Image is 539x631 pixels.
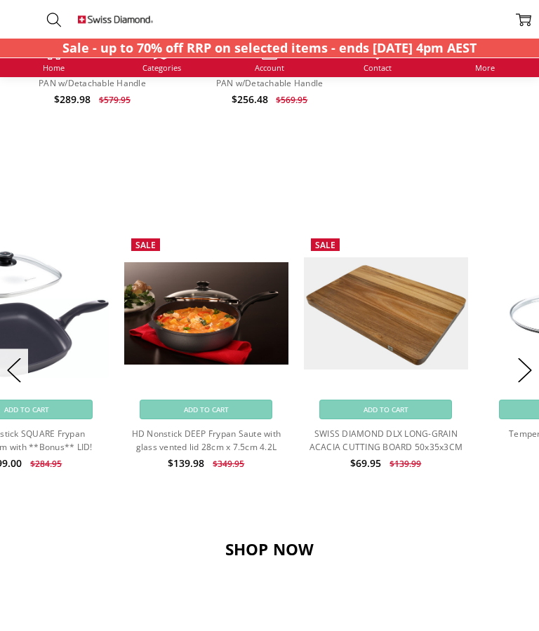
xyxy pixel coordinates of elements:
p: Fall In Love With Your Kitchen Again [8,198,531,208]
span: Home [43,64,65,72]
a: XD Induction 28 x 4cm square GRILL PAN w/Detachable Handle [20,64,166,89]
a: HD Nonstick DEEP Frypan Saute with glass vented lid 28cm x 7.5cm 4.2L [124,231,288,395]
a: Add to Cart [140,400,272,419]
span: Contact [364,64,392,72]
button: Next [511,348,539,391]
span: $569.95 [276,94,307,106]
span: $284.95 [30,458,62,470]
span: Sale [315,239,335,251]
strong: Sale - up to 70% off RRP on selected items - ends [DATE] 4pm AEST [62,39,477,56]
span: Sale [135,239,156,251]
span: $349.95 [213,458,244,470]
a: Add to Cart [319,400,452,419]
a: SWISS DIAMOND DLX LONG-GRAIN ACACIA CUTTING BOARD 50x35x3CM [304,231,468,395]
span: $139.99 [390,458,421,470]
span: More [475,64,495,72]
a: SWISS DIAMOND DLX LONG-GRAIN ACACIA CUTTING BOARD 50x35x3CM [310,428,463,453]
img: Free Shipping On Every Order [78,4,154,34]
span: $579.95 [99,94,131,106]
span: $69.95 [350,456,381,470]
a: Home [43,44,65,72]
h2: BEST SELLERS [8,170,531,190]
img: HD Nonstick DEEP Frypan Saute with glass vented lid 28cm x 7.5cm 4.2L [124,262,288,364]
span: Account [255,64,284,72]
span: $289.98 [54,93,91,106]
span: $139.98 [168,456,204,470]
span: Categories [142,64,181,72]
a: HD Nonstick DEEP Frypan Saute with glass vented lid 28cm x 7.5cm 4.2L [132,428,281,453]
img: SWISS DIAMOND DLX LONG-GRAIN ACACIA CUTTING BOARD 50x35x3CM [304,257,468,369]
span: $256.48 [232,93,268,106]
a: XD Induction 28 x 7.5cm Deep SAUTE PAN w/Detachable Handle [194,64,345,89]
h3: SHOP NOW [8,540,531,559]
